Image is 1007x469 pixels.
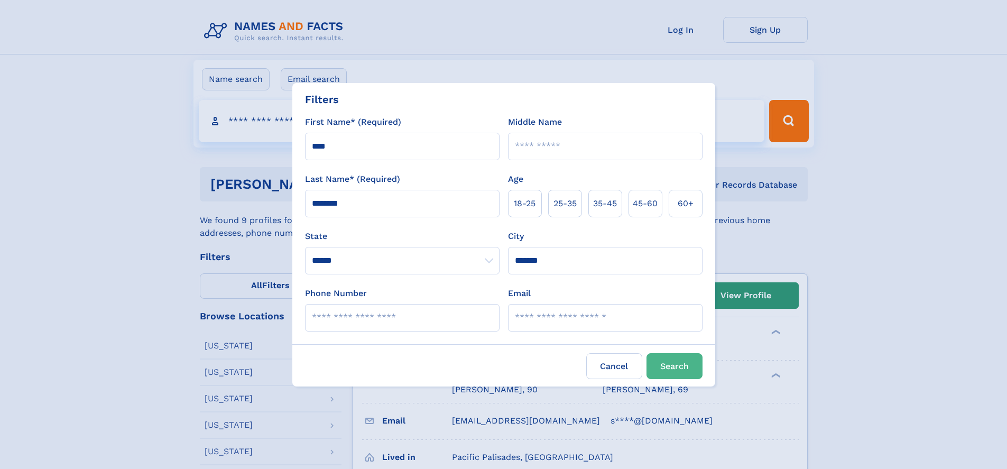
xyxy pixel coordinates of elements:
[678,197,694,210] span: 60+
[508,116,562,128] label: Middle Name
[305,230,500,243] label: State
[305,287,367,300] label: Phone Number
[593,197,617,210] span: 35‑45
[305,91,339,107] div: Filters
[646,353,703,379] button: Search
[508,287,531,300] label: Email
[508,230,524,243] label: City
[633,197,658,210] span: 45‑60
[553,197,577,210] span: 25‑35
[305,116,401,128] label: First Name* (Required)
[514,197,535,210] span: 18‑25
[508,173,523,186] label: Age
[305,173,400,186] label: Last Name* (Required)
[586,353,642,379] label: Cancel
